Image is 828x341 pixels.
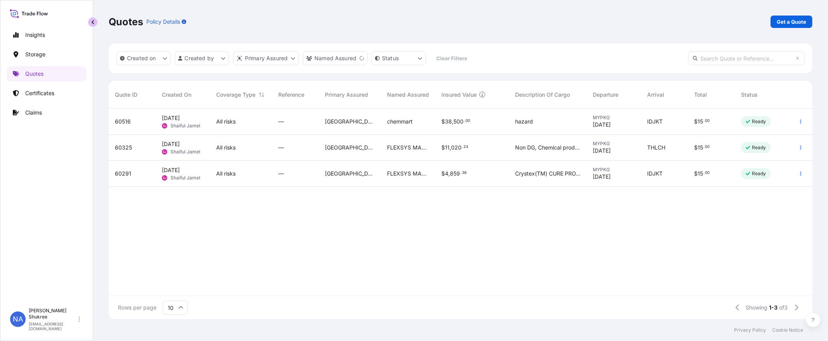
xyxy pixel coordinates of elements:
[278,118,284,125] span: —
[325,170,375,177] span: [GEOGRAPHIC_DATA]
[7,27,87,43] a: Insights
[29,308,77,320] p: [PERSON_NAME] Shukree
[741,91,758,99] span: Status
[387,118,413,125] span: chemmart
[371,51,426,65] button: certificateStatus Filter options
[162,91,191,99] span: Created On
[516,118,533,125] span: hazard
[278,144,284,151] span: —
[430,52,473,64] button: Clear Filters
[118,304,156,311] span: Rows per page
[185,54,214,62] p: Created by
[772,327,803,333] p: Cookie Notice
[463,146,468,148] span: 24
[7,47,87,62] a: Storage
[303,51,368,65] button: cargoOwner Filter options
[116,51,171,65] button: createdOn Filter options
[752,144,766,151] p: Ready
[163,174,167,182] span: SJ
[460,172,462,174] span: .
[325,91,368,99] span: Primary Assured
[647,91,665,99] span: Arrival
[694,145,698,150] span: $
[436,54,467,62] p: Clear Filters
[593,91,619,99] span: Departure
[170,123,200,129] span: Shaiful Jamel
[593,167,635,173] span: MYPKG
[698,145,703,150] span: 15
[593,121,611,129] span: [DATE]
[698,171,703,176] span: 15
[705,146,710,148] span: 00
[442,171,445,176] span: $
[216,91,255,99] span: Coverage Type
[387,144,429,151] span: FLEXSYS MALAYSIA SDN. BHD
[451,145,462,150] span: 020
[516,170,581,177] span: Crystex(TM) CURE PRO, 20 KG (44.0 LB), Bag (HS code: 382499 )
[25,89,54,97] p: Certificates
[445,171,449,176] span: 4
[115,118,131,125] span: 60516
[387,170,429,177] span: FLEXSYS MALAYSIA SDN. BHD
[163,148,167,156] span: SJ
[29,322,77,331] p: [EMAIL_ADDRESS][DOMAIN_NAME]
[163,122,167,130] span: SJ
[170,175,200,181] span: Shaiful Jamel
[703,172,705,174] span: .
[734,327,766,333] a: Privacy Policy
[278,91,304,99] span: Reference
[115,170,131,177] span: 60291
[13,315,23,323] span: NA
[325,144,375,151] span: [GEOGRAPHIC_DATA]
[688,51,805,65] input: Search Quote or Reference...
[245,54,288,62] p: Primary Assured
[382,54,399,62] p: Status
[746,304,768,311] span: Showing
[216,144,236,151] span: All risks
[216,118,236,125] span: All risks
[257,90,266,99] button: Sort
[115,144,132,151] span: 60325
[516,91,570,99] span: Description Of Cargo
[694,91,707,99] span: Total
[462,146,463,148] span: .
[233,51,299,65] button: distributor Filter options
[752,118,766,125] p: Ready
[449,171,450,176] span: ,
[452,119,454,124] span: ,
[516,144,581,151] span: Non DG, Chemical product - Crystex (HS code: 382499 )
[703,120,705,122] span: .
[278,170,284,177] span: —
[146,18,180,26] p: Policy Details
[462,172,467,174] span: 36
[127,54,156,62] p: Created on
[593,173,611,181] span: [DATE]
[777,18,806,26] p: Get a Quote
[387,91,429,99] span: Named Assured
[771,16,812,28] a: Get a Quote
[445,119,452,124] span: 38
[450,171,460,176] span: 859
[25,109,42,117] p: Claims
[25,50,45,58] p: Storage
[216,170,236,177] span: All risks
[705,120,710,122] span: 00
[442,91,477,99] span: Insured Value
[593,141,635,147] span: MYPKG
[703,146,705,148] span: .
[694,119,698,124] span: $
[464,120,465,122] span: .
[647,118,663,125] span: IDJKT
[442,145,445,150] span: $
[7,85,87,101] a: Certificates
[647,170,663,177] span: IDJKT
[7,105,87,120] a: Claims
[694,171,698,176] span: $
[593,147,611,155] span: [DATE]
[454,119,464,124] span: 500
[450,145,451,150] span: ,
[465,120,470,122] span: 00
[705,172,710,174] span: 00
[325,118,375,125] span: [GEOGRAPHIC_DATA]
